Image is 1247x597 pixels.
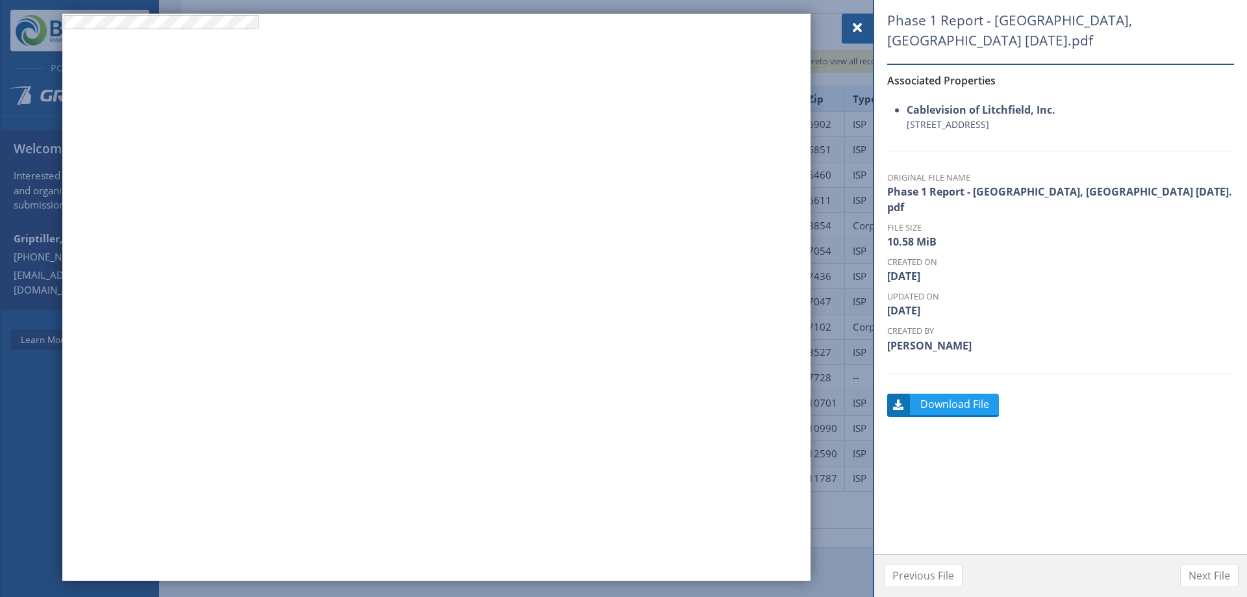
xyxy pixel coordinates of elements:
[887,303,1234,318] dd: [DATE]
[887,394,999,417] button: Download File
[887,222,1234,234] dt: File Size
[1180,564,1239,587] button: Next File
[907,118,1234,131] small: [STREET_ADDRESS]
[887,184,1234,215] dd: Phase 1 Report - [GEOGRAPHIC_DATA], [GEOGRAPHIC_DATA] [DATE].pdf
[912,396,999,412] span: Download File
[907,103,1055,117] strong: Cablevision of Litchfield, Inc.
[887,268,1234,284] dd: [DATE]
[1189,568,1230,583] span: Next File
[887,290,1234,303] dt: Updated On
[887,171,1234,184] dt: Original File Name
[887,256,1234,268] dt: Created On
[892,568,954,583] span: Previous File
[887,325,1234,337] dt: Created By
[887,10,1174,51] span: Phase 1 Report - [GEOGRAPHIC_DATA], [GEOGRAPHIC_DATA] [DATE].pdf
[887,75,1234,86] h6: Associated Properties
[884,564,963,587] button: Previous File
[887,338,1234,353] dd: [PERSON_NAME]
[887,234,1234,249] dd: 10.58 MiB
